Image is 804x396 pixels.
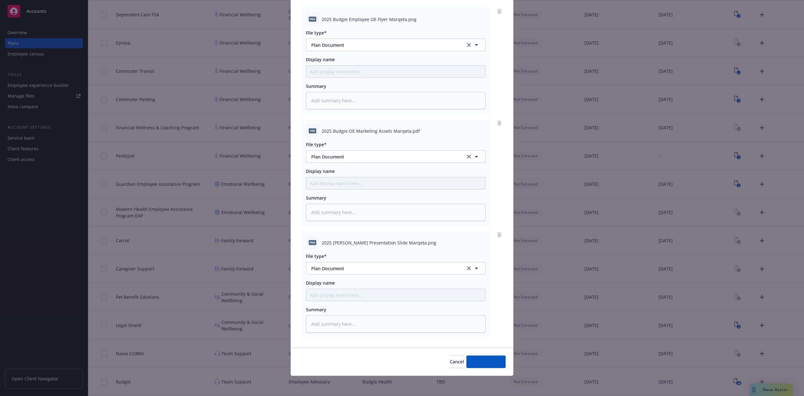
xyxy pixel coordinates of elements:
a: remove [496,119,503,127]
span: File type* [306,253,327,259]
input: Add display name here... [306,289,485,301]
span: File type* [306,142,327,147]
span: png [309,17,316,21]
span: Cancel [450,359,464,365]
input: Add display name here... [306,177,485,189]
span: Plan Document [311,153,457,160]
a: clear selection [465,265,473,272]
a: remove [496,231,503,238]
a: clear selection [465,41,473,49]
span: 2025 [PERSON_NAME] Presentation Slide Marqeta.png [322,239,436,246]
input: Add display name here... [306,66,485,78]
span: Summary [306,307,326,313]
a: clear selection [465,153,473,160]
span: Plan Document [311,265,457,272]
span: Summary [306,83,326,89]
span: File type* [306,30,327,36]
span: png [309,240,316,245]
span: Add files [477,359,495,365]
span: Summary [306,195,326,201]
span: Plan Document [311,42,457,48]
a: remove [496,8,503,15]
span: 2025 Budgie OE Marketing Assets Marqeta.pdf [322,128,420,134]
span: Display name [306,56,335,62]
button: Plan Documentclear selection [306,39,486,51]
span: pdf [309,128,316,133]
span: Display name [306,168,335,174]
button: Plan Documentclear selection [306,150,486,163]
span: 2025 Budgie Employee OE Flyer Marqeta.png [322,16,416,23]
button: Add files [466,356,506,368]
button: Plan Documentclear selection [306,262,486,275]
button: Cancel [450,356,464,368]
span: Display name [306,280,335,286]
